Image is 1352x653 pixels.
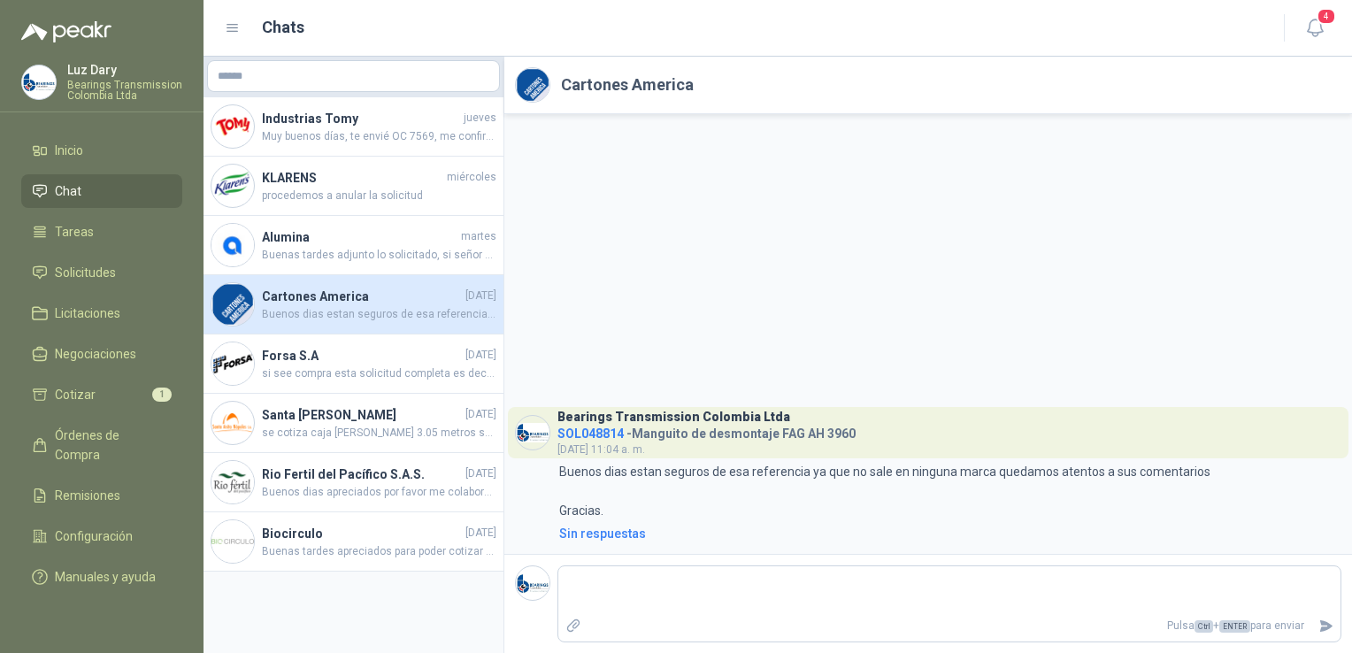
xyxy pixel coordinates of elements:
a: Company LogoBiocirculo[DATE]Buenas tardes apreciados para poder cotizar esto necesitaria una foto... [204,512,503,572]
span: Órdenes de Compra [55,426,165,465]
a: Inicio [21,134,182,167]
a: Solicitudes [21,256,182,289]
h4: KLARENS [262,168,443,188]
a: Cotizar1 [21,378,182,411]
img: Company Logo [211,283,254,326]
span: Ctrl [1195,620,1213,633]
span: Manuales y ayuda [55,567,156,587]
a: Chat [21,174,182,208]
div: Sin respuestas [559,524,646,543]
span: Muy buenos días, te envié OC 7569, me confirmas recibido porfa, Gracias [262,128,496,145]
span: Inicio [55,141,83,160]
span: Buenos dias apreciados por favor me colaboran con la foto de la placa del motor para poder cotiza... [262,484,496,501]
span: jueves [464,110,496,127]
span: martes [461,228,496,245]
span: se cotiza caja [PERSON_NAME] 3.05 metros se cotizan 10 cajas y se da valor es por metro . [262,425,496,442]
a: Negociaciones [21,337,182,371]
button: Enviar [1311,611,1340,641]
h4: Forsa S.A [262,346,462,365]
img: Company Logo [516,416,549,449]
h4: Biocirculo [262,524,462,543]
span: ENTER [1219,620,1250,633]
h4: Rio Fertil del Pacífico S.A.S. [262,465,462,484]
a: Remisiones [21,479,182,512]
span: Remisiones [55,486,120,505]
h4: - Manguito de desmontaje FAG AH 3960 [557,422,856,439]
h4: Industrias Tomy [262,109,460,128]
span: [DATE] [465,525,496,542]
img: Company Logo [516,566,549,600]
span: Buenas tardes adjunto lo solicitado, si señor si se asumen fletes Gracias por contar con nosotros. [262,247,496,264]
p: Pulsa + para enviar [588,611,1312,641]
a: Company LogoSanta [PERSON_NAME][DATE]se cotiza caja [PERSON_NAME] 3.05 metros se cotizan 10 cajas... [204,394,503,453]
a: Company LogoKLARENSmiércolesprocedemos a anular la solicitud [204,157,503,216]
img: Company Logo [516,68,549,102]
span: Tareas [55,222,94,242]
span: Solicitudes [55,263,116,282]
img: Company Logo [211,224,254,266]
span: si see compra esta solicitud completa es decir el rod LBE 25NUU y los [MEDICAL_DATA] asumimos fle... [262,365,496,382]
a: Company LogoAluminamartesBuenas tardes adjunto lo solicitado, si señor si se asumen fletes Gracia... [204,216,503,275]
h1: Chats [262,15,304,40]
span: Chat [55,181,81,201]
img: Company Logo [211,105,254,148]
img: Company Logo [211,165,254,207]
span: Licitaciones [55,303,120,323]
span: Configuración [55,526,133,546]
a: Manuales y ayuda [21,560,182,594]
span: Negociaciones [55,344,136,364]
a: Sin respuestas [556,524,1341,543]
h2: Cartones America [561,73,694,97]
span: Buenas tardes apreciados para poder cotizar esto necesitaria una foto de la placa del Motor. . Qu... [262,543,496,560]
span: procedemos a anular la solicitud [262,188,496,204]
a: Tareas [21,215,182,249]
img: Company Logo [211,402,254,444]
p: Luz Dary [67,64,182,76]
p: Bearings Transmission Colombia Ltda [67,80,182,101]
img: Company Logo [211,342,254,385]
a: Órdenes de Compra [21,419,182,472]
span: 1 [152,388,172,402]
span: [DATE] [465,465,496,482]
a: Configuración [21,519,182,553]
a: Company LogoIndustrias TomyjuevesMuy buenos días, te envié OC 7569, me confirmas recibido porfa, ... [204,97,503,157]
img: Logo peakr [21,21,111,42]
a: Company LogoForsa S.A[DATE]si see compra esta solicitud completa es decir el rod LBE 25NUU y los ... [204,334,503,394]
h4: Cartones America [262,287,462,306]
span: miércoles [447,169,496,186]
span: [DATE] 11:04 a. m. [557,443,645,456]
span: [DATE] [465,288,496,304]
span: [DATE] [465,347,496,364]
img: Company Logo [22,65,56,99]
h4: Alumina [262,227,457,247]
a: Licitaciones [21,296,182,330]
a: Company LogoCartones America[DATE]Buenos dias estan seguros de esa referencia ya que no sale en n... [204,275,503,334]
a: Company LogoRio Fertil del Pacífico S.A.S.[DATE]Buenos dias apreciados por favor me colaboran con... [204,453,503,512]
span: [DATE] [465,406,496,423]
span: Buenos dias estan seguros de esa referencia ya que no sale en ninguna marca quedamos atentos a su... [262,306,496,323]
img: Company Logo [211,461,254,503]
span: 4 [1317,8,1336,25]
img: Company Logo [211,520,254,563]
h4: Santa [PERSON_NAME] [262,405,462,425]
p: Buenos dias estan seguros de esa referencia ya que no sale en ninguna marca quedamos atentos a su... [559,462,1213,520]
button: 4 [1299,12,1331,44]
h3: Bearings Transmission Colombia Ltda [557,412,790,422]
span: Cotizar [55,385,96,404]
label: Adjuntar archivos [558,611,588,641]
span: SOL048814 [557,426,624,441]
